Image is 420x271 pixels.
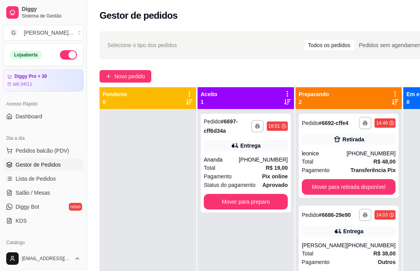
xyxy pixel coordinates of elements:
div: [PHONE_NUMBER] [239,156,288,164]
span: Selecione o tipo dos pedidos [107,41,177,49]
div: Retirada [343,135,364,143]
strong: # 6697-cff6d34a [204,118,238,134]
span: Pagamento [302,258,330,266]
span: Total [302,249,313,258]
p: Pendente [103,90,127,98]
a: Gestor de Pedidos [3,158,84,171]
a: Salão / Mesas [3,187,84,199]
p: 1 [201,98,217,106]
span: Pedido [302,212,319,218]
span: G [10,29,17,37]
span: Salão / Mesas [16,189,50,197]
strong: R$ 38,00 [373,250,395,257]
button: Mover para retirada disponível [302,179,395,195]
span: Total [204,164,215,172]
p: Aceito [201,90,217,98]
span: Pedidos balcão (PDV) [16,147,69,155]
a: Lista de Pedidos [3,172,84,185]
span: Status do pagamento [204,181,255,189]
div: Dia a dia [3,132,84,144]
span: Diggy Bot [16,203,39,211]
span: Sistema de Gestão [22,13,80,19]
article: até 04/11 [13,81,32,87]
h2: Gestor de pedidos [100,9,178,22]
strong: Pix online [262,173,288,179]
div: 16:01 [268,123,280,129]
a: Diggy Botnovo [3,201,84,213]
button: Pedidos balcão (PDV) [3,144,84,157]
span: Pedido [302,120,319,126]
span: plus [106,74,111,79]
article: Diggy Pro + 30 [14,74,47,79]
div: 14:03 [376,212,388,218]
div: Entrega [343,227,364,235]
div: Catálogo [3,236,84,249]
strong: # 6692-cffe4 [319,120,348,126]
span: Novo pedido [114,72,145,81]
strong: Transferência Pix [350,167,395,173]
div: Entrega [240,142,261,150]
span: Gestor de Pedidos [16,161,61,169]
strong: Outros [378,259,395,265]
strong: R$ 19,00 [266,165,288,171]
a: Diggy Pro + 30até 04/11 [3,69,84,92]
span: Diggy [22,6,80,13]
p: 0 [103,98,127,106]
span: Total [302,157,313,166]
p: 2 [299,98,329,106]
div: Ananda [204,156,239,164]
button: Novo pedido [100,70,151,83]
span: Pedido [204,118,221,125]
span: Dashboard [16,113,42,120]
span: Pagamento [204,172,232,181]
a: DiggySistema de Gestão [3,3,84,22]
button: Select a team [3,25,84,40]
button: Alterar Status [60,50,77,60]
div: Todos os pedidos [304,40,355,51]
p: Preparando [299,90,329,98]
div: Loja aberta [10,51,42,59]
div: [PHONE_NUMBER] [346,150,395,157]
div: leonice [302,150,346,157]
span: KDS [16,217,27,225]
div: 14:46 [376,120,388,126]
button: Mover para preparo [204,194,288,209]
div: [PHONE_NUMBER] [346,241,395,249]
span: Lista de Pedidos [16,175,56,183]
strong: aprovado [262,182,288,188]
button: [EMAIL_ADDRESS][DOMAIN_NAME] [3,249,84,268]
strong: # 6686-29e90 [319,212,351,218]
span: Pagamento [302,166,330,174]
a: KDS [3,215,84,227]
span: [EMAIL_ADDRESS][DOMAIN_NAME] [22,255,71,262]
div: [PERSON_NAME] ... [24,29,73,37]
div: Acesso Rápido [3,98,84,110]
a: Dashboard [3,110,84,123]
strong: R$ 48,00 [373,158,395,165]
div: [PERSON_NAME] [302,241,346,249]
